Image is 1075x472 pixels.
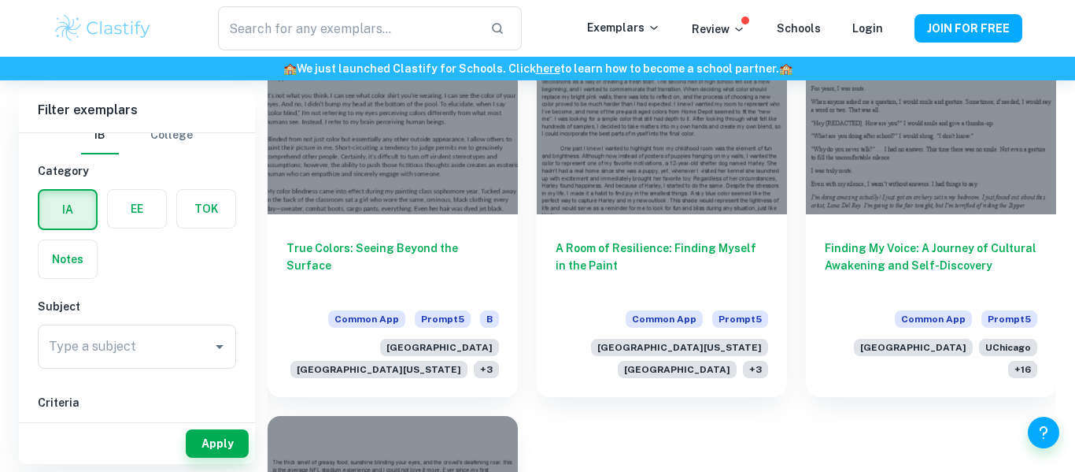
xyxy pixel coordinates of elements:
span: Prompt 5 [415,310,471,328]
span: Prompt 5 [981,310,1037,328]
span: [GEOGRAPHIC_DATA][US_STATE] [591,339,768,356]
span: UChicago [979,339,1037,356]
span: B [480,310,499,328]
input: Search for any exemplars... [218,6,478,50]
button: IB [81,117,119,154]
a: Login [852,22,883,35]
span: [GEOGRAPHIC_DATA][US_STATE] [290,361,467,378]
h6: Subject [38,298,236,315]
h6: We just launched Clastify for Schools. Click to learn how to become a school partner. [3,60,1072,77]
button: IA [39,191,96,229]
h6: Criteria [38,394,236,411]
button: Help and Feedback [1028,417,1059,448]
h6: Filter exemplars [19,88,255,132]
span: + 3 [474,361,499,378]
button: College [150,117,193,154]
button: Apply [186,429,249,458]
p: Exemplars [587,19,660,36]
img: Clastify logo [53,13,153,44]
a: A Room of Resilience: Finding Myself in the PaintCommon AppPrompt5[GEOGRAPHIC_DATA][US_STATE][GEO... [537,27,787,397]
span: Common App [328,310,405,328]
h6: Category [38,162,236,180]
a: Schools [777,22,821,35]
h6: A Room of Resilience: Finding Myself in the Paint [556,240,768,292]
span: [GEOGRAPHIC_DATA] [618,361,737,378]
button: JOIN FOR FREE [914,14,1022,43]
button: Notes [39,240,97,278]
a: here [536,62,560,75]
h6: True Colors: Seeing Beyond the Surface [286,240,499,292]
button: EE [108,190,166,228]
span: [GEOGRAPHIC_DATA] [854,339,973,356]
button: Open [209,336,231,358]
span: 🏫 [779,62,792,75]
span: Common App [895,310,972,328]
button: TOK [177,190,235,228]
span: Prompt 5 [712,310,768,328]
p: Review [692,20,745,38]
span: [GEOGRAPHIC_DATA] [380,339,499,356]
span: 🏫 [283,62,297,75]
a: Finding My Voice: A Journey of Cultural Awakening and Self-DiscoveryCommon AppPrompt5[GEOGRAPHIC_... [806,27,1056,397]
span: + 3 [743,361,768,378]
div: Filter type choice [81,117,193,154]
span: Common App [626,310,703,328]
span: + 16 [1008,361,1037,378]
h6: Finding My Voice: A Journey of Cultural Awakening and Self-Discovery [825,240,1037,292]
a: True Colors: Seeing Beyond the SurfaceCommon AppPrompt5B[GEOGRAPHIC_DATA][GEOGRAPHIC_DATA][US_STA... [268,27,518,397]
